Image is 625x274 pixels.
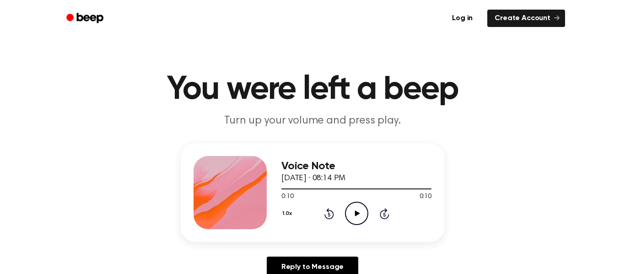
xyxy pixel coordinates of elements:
a: Create Account [487,10,565,27]
p: Turn up your volume and press play. [137,113,488,129]
a: Log in [443,8,482,29]
h1: You were left a beep [78,73,547,106]
button: 1.0x [281,206,295,221]
a: Beep [60,10,112,27]
h3: Voice Note [281,160,431,172]
span: [DATE] · 08:14 PM [281,174,345,183]
span: 0:10 [281,192,293,202]
span: 0:10 [420,192,431,202]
